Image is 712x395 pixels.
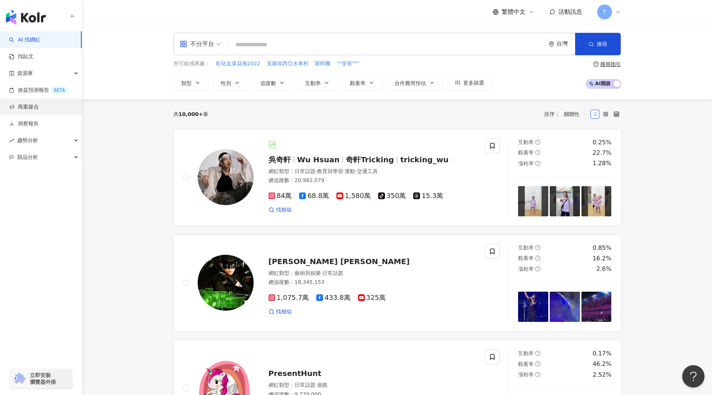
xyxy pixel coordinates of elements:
[535,266,540,272] span: question-circle
[269,382,476,389] div: 網紅類型 ：
[180,40,187,48] span: appstore
[550,186,580,216] img: post-image
[345,168,355,174] span: 運動
[556,41,575,47] div: 台灣
[593,349,612,358] div: 0.17%
[593,138,612,147] div: 0.25%
[266,60,309,68] button: 克羅埃西亞水車村
[17,65,33,82] span: 資源庫
[181,80,192,86] span: 類型
[276,308,292,316] span: 找相似
[518,186,548,216] img: post-image
[10,369,72,389] a: chrome extension立即安裝 瀏覽器外掛
[395,80,426,86] span: 合作費用預估
[269,206,292,214] a: 找相似
[518,361,534,367] span: 觀看率
[518,160,534,166] span: 漲粉率
[593,149,612,157] div: 22.7%
[260,80,276,86] span: 追蹤數
[413,192,443,200] span: 15.3萬
[213,75,248,90] button: 性別
[269,294,309,302] span: 1,075.7萬
[581,292,612,322] img: post-image
[535,161,540,166] span: question-circle
[502,8,526,16] span: 繁體中文
[9,87,68,94] a: 效益預測報告BETA
[269,192,292,200] span: 84萬
[535,361,540,366] span: question-circle
[597,41,607,47] span: 搜尋
[593,371,612,379] div: 2.52%
[549,41,554,47] span: environment
[198,255,254,311] img: KOL Avatar
[575,33,621,55] button: 搜尋
[518,150,534,156] span: 觀看率
[544,108,590,120] div: 排序：
[518,255,534,261] span: 觀看率
[535,351,540,356] span: question-circle
[30,372,56,385] span: 立即安裝 瀏覽器外掛
[593,244,612,252] div: 0.85%
[463,80,484,86] span: 更多篩選
[593,254,612,263] div: 16.2%
[216,60,261,68] span: 彰化韭菜花海2022
[336,192,371,200] span: 1,580萬
[9,138,14,143] span: rise
[17,132,38,149] span: 趨勢分析
[269,369,322,378] span: PresentHunt
[550,292,580,322] img: post-image
[355,168,357,174] span: ·
[253,75,293,90] button: 追蹤數
[269,279,476,286] div: 總追蹤數 ： 18,345,153
[447,75,492,90] button: 更多篩選
[9,120,39,128] a: 洞察報告
[535,139,540,145] span: question-circle
[295,270,321,276] span: 藝術與娛樂
[269,168,476,175] div: 網紅類型 ：
[316,168,317,174] span: ·
[518,292,548,322] img: post-image
[317,168,343,174] span: 教育與學習
[305,80,321,86] span: 互動率
[221,80,231,86] span: 性別
[9,103,39,111] a: 商案媒合
[173,111,208,117] div: 共 筆
[350,80,366,86] span: 觀看率
[321,270,322,276] span: ·
[535,150,540,155] span: question-circle
[682,365,705,388] iframe: Help Scout Beacon - Open
[593,360,612,368] div: 46.2%
[535,372,540,377] span: question-circle
[346,155,394,164] span: 奇軒Tricking
[336,60,360,68] button: ""穿搭"""
[179,111,203,117] span: 10,000+
[269,257,410,266] span: [PERSON_NAME] [PERSON_NAME]
[173,60,210,68] span: 您可能感興趣：
[337,60,359,68] span: ""穿搭"""
[518,350,534,356] span: 互動率
[269,270,476,277] div: 網紅類型 ：
[535,245,540,250] span: question-circle
[400,155,449,164] span: tricking_wu
[596,265,612,273] div: 2.6%
[316,294,351,302] span: 433.8萬
[593,159,612,167] div: 1.28%
[315,60,330,68] span: 限時團
[173,129,621,226] a: KOL Avatar吳奇軒Wu Hsuan奇軒Trickingtricking_wu網紅類型：日常話題·教育與學習·運動·交通工具總追蹤數：20,982,07984萬68.8萬1,580萬350...
[6,10,46,25] img: logo
[9,53,34,60] a: 找貼文
[603,8,606,16] span: T
[216,60,261,68] button: 彰化韭菜花海2022
[269,155,291,164] span: 吳奇軒
[180,38,214,50] div: 不分平台
[357,168,378,174] span: 交通工具
[558,8,582,15] span: 活動訊息
[593,62,599,67] span: question-circle
[9,36,40,44] a: searchAI 找網紅
[297,155,340,164] span: Wu Hsuan
[297,75,338,90] button: 互動率
[581,186,612,216] img: post-image
[317,382,327,388] span: 遊戲
[358,294,386,302] span: 325萬
[314,60,331,68] button: 限時團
